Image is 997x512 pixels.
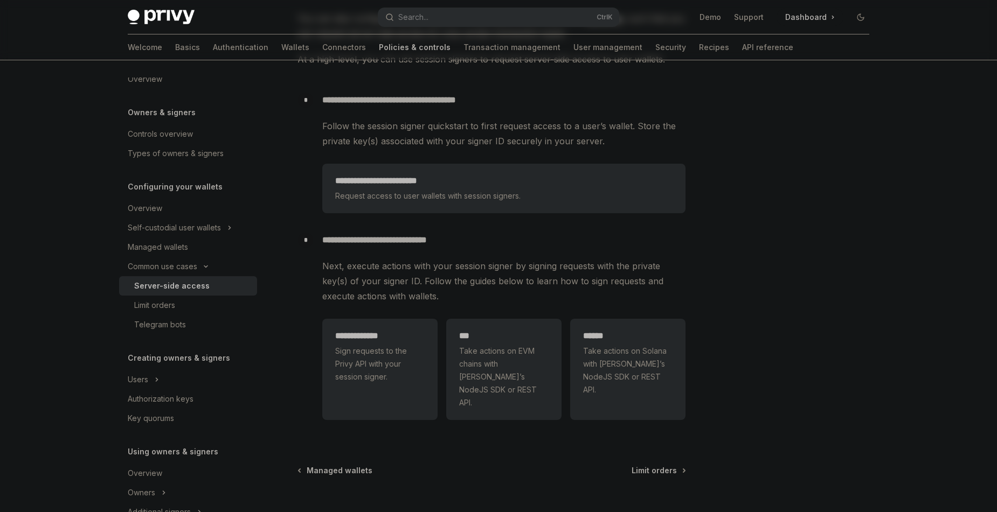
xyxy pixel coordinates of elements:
h5: Owners & signers [128,106,196,119]
a: Managed wallets [299,465,372,476]
a: ***Take actions on EVM chains with [PERSON_NAME]’s NodeJS SDK or REST API. [446,319,562,420]
a: User management [573,34,642,60]
div: Self-custodial user wallets [128,221,221,234]
a: Server-side access [119,276,257,296]
h5: Creating owners & signers [128,352,230,364]
a: API reference [742,34,793,60]
div: Controls overview [128,128,193,141]
a: Security [655,34,686,60]
a: Telegram bots [119,315,257,334]
div: Limit orders [134,299,175,312]
div: Managed wallets [128,241,188,254]
a: Basics [175,34,200,60]
div: Overview [128,73,162,86]
span: Limit orders [632,465,677,476]
div: Authorization keys [128,392,193,405]
a: Dashboard [777,9,843,26]
a: **** **** ***Sign requests to the Privy API with your session signer. [322,319,438,420]
a: Transaction management [463,34,560,60]
div: Overview [128,202,162,215]
a: Support [734,12,764,23]
div: Server-side access [134,279,210,292]
a: Overview [119,69,257,89]
a: **** *Take actions on Solana with [PERSON_NAME]’s NodeJS SDK or REST API. [570,319,686,420]
a: Authentication [213,34,268,60]
a: Controls overview [119,124,257,144]
span: Sign requests to the Privy API with your session signer. [335,345,425,383]
a: Welcome [128,34,162,60]
a: Policies & controls [379,34,451,60]
span: Take actions on EVM chains with [PERSON_NAME]’s NodeJS SDK or REST API. [459,345,549,409]
span: Take actions on Solana with [PERSON_NAME]’s NodeJS SDK or REST API. [583,345,673,396]
a: Connectors [322,34,366,60]
div: Overview [128,467,162,480]
div: Types of owners & signers [128,147,224,160]
div: Common use cases [128,260,197,273]
h5: Configuring your wallets [128,180,223,193]
button: Search...CtrlK [378,8,619,27]
a: Limit orders [632,465,685,476]
a: Managed wallets [119,237,257,257]
img: dark logo [128,10,195,25]
div: Key quorums [128,412,174,425]
a: Overview [119,199,257,218]
a: Authorization keys [119,389,257,409]
a: Demo [700,12,721,23]
span: Managed wallets [307,465,372,476]
h5: Using owners & signers [128,445,218,458]
a: Key quorums [119,409,257,428]
button: Toggle dark mode [852,9,869,26]
div: Owners [128,486,155,499]
span: Request access to user wallets with session signers. [335,190,673,202]
span: Next, execute actions with your session signer by signing requests with the private key(s) of you... [322,258,686,304]
span: Dashboard [785,12,827,23]
a: Types of owners & signers [119,144,257,163]
a: Recipes [699,34,729,60]
a: Limit orders [119,296,257,315]
span: Ctrl K [597,13,613,22]
div: Search... [398,11,428,24]
a: Wallets [281,34,309,60]
div: Telegram bots [134,318,186,331]
a: Overview [119,464,257,483]
span: Follow the session signer quickstart to first request access to a user’s wallet. Store the privat... [322,118,686,149]
div: Users [128,373,148,386]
